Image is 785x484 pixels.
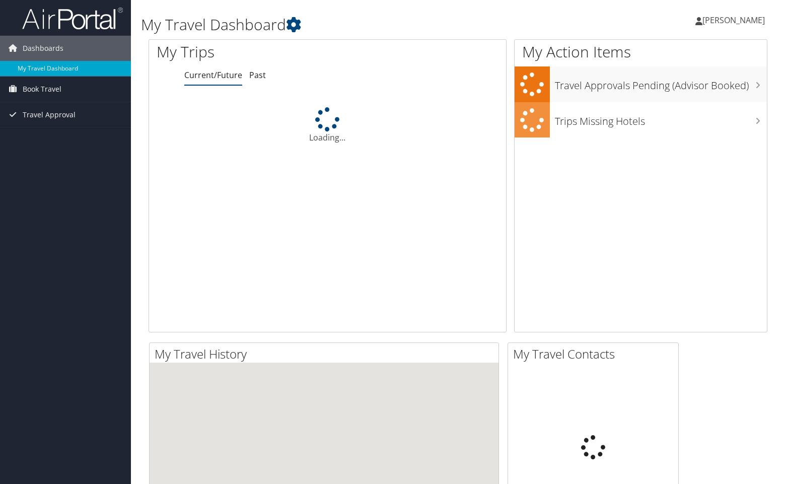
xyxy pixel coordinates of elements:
a: Travel Approvals Pending (Advisor Booked) [515,66,767,102]
h3: Travel Approvals Pending (Advisor Booked) [555,74,767,93]
h1: My Action Items [515,41,767,62]
h3: Trips Missing Hotels [555,109,767,128]
a: Current/Future [184,70,242,81]
a: Past [249,70,266,81]
span: Book Travel [23,77,61,102]
img: airportal-logo.png [22,7,123,30]
span: Dashboards [23,36,63,61]
a: [PERSON_NAME] [695,5,775,35]
a: Trips Missing Hotels [515,102,767,138]
div: Loading... [149,107,506,144]
h2: My Travel History [155,345,498,363]
span: Travel Approval [23,102,76,127]
h1: My Travel Dashboard [141,14,563,35]
h1: My Trips [157,41,349,62]
h2: My Travel Contacts [513,345,678,363]
span: [PERSON_NAME] [702,15,765,26]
